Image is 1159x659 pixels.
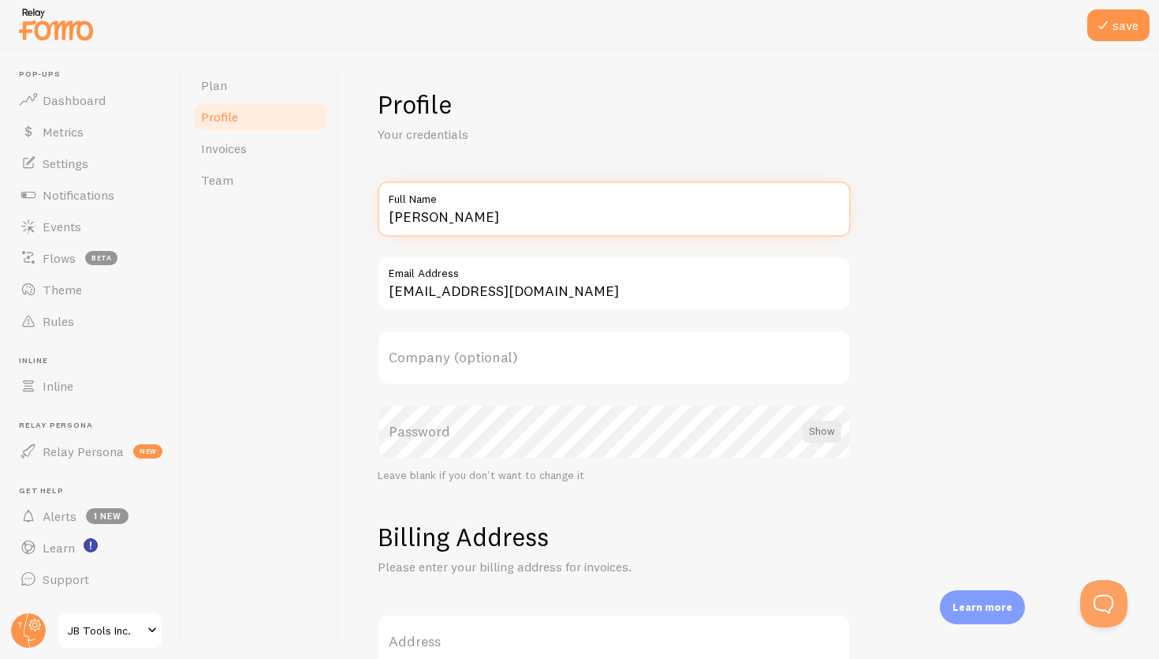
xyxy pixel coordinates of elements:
p: Please enter your billing address for invoices. [378,558,756,576]
a: Theme [9,274,172,305]
span: Learn [43,540,75,556]
a: JB Tools Inc. [57,612,163,650]
span: Notifications [43,187,114,203]
span: Support [43,571,89,587]
span: Profile [201,109,238,125]
a: Settings [9,148,172,179]
h1: Profile [378,88,1121,121]
span: Inline [43,378,73,394]
span: Inline [19,356,172,366]
a: Team [192,164,330,196]
span: 1 new [86,508,129,524]
a: Notifications [9,179,172,211]
span: Relay Persona [43,444,124,459]
iframe: Help Scout Beacon - Open [1080,580,1127,627]
span: Alerts [43,508,76,524]
h1: Billing Address [378,521,1121,553]
span: Invoices [201,140,247,156]
span: Rules [43,313,74,329]
label: Password [378,404,851,459]
a: Dashboard [9,84,172,116]
div: Learn more [940,590,1025,624]
span: Dashboard [43,92,106,108]
a: Relay Persona new [9,436,172,467]
img: fomo-relay-logo-orange.svg [17,4,95,44]
span: Get Help [19,486,172,496]
a: Learn [9,532,172,564]
span: Theme [43,282,82,298]
span: JB Tools Inc. [68,621,143,640]
span: Flows [43,250,76,266]
a: Profile [192,101,330,133]
a: Alerts 1 new [9,500,172,532]
span: Plan [201,77,227,93]
span: new [133,444,162,459]
a: Plan [192,69,330,101]
a: Rules [9,305,172,337]
a: Events [9,211,172,242]
span: beta [85,251,117,265]
a: Support [9,564,172,595]
a: Metrics [9,116,172,148]
a: Flows beta [9,242,172,274]
svg: <p>Watch New Feature Tutorials!</p> [84,538,98,552]
span: Events [43,219,81,234]
span: Relay Persona [19,421,172,431]
p: Your credentials [378,125,756,144]
label: Company (optional) [378,330,851,385]
div: Leave blank if you don't want to change it [378,469,851,483]
span: Team [201,172,233,188]
label: Full Name [378,182,851,208]
span: Metrics [43,124,84,140]
a: Invoices [192,133,330,164]
label: Email Address [378,256,851,283]
a: Inline [9,370,172,402]
span: Settings [43,155,88,171]
span: Pop-ups [19,69,172,80]
p: Learn more [952,600,1012,615]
